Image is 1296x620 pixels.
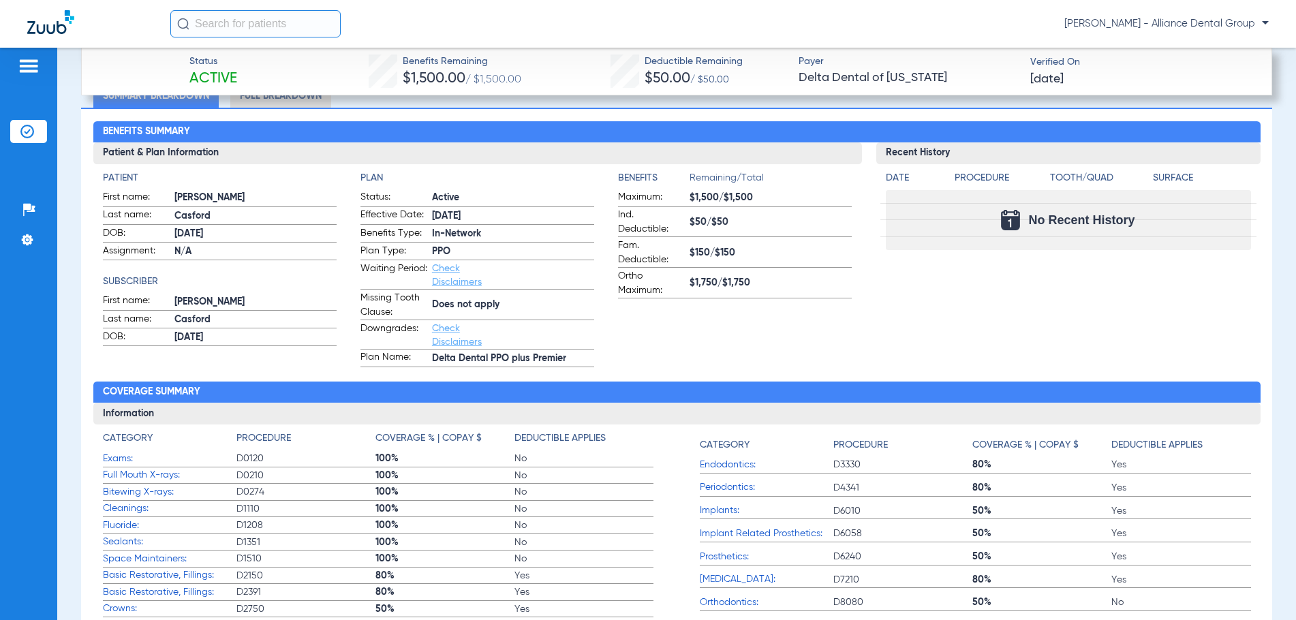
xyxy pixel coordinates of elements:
span: DOB: [103,226,170,243]
app-breakdown-title: Deductible Applies [1111,431,1250,456]
span: Implant Related Prosthetics: [700,527,833,541]
span: No Recent History [1028,213,1135,227]
span: 80% [972,458,1111,471]
span: 80% [972,481,1111,495]
span: No [514,518,653,532]
span: [DATE] [432,209,594,223]
h4: Benefits [618,171,690,185]
span: Status: [360,190,427,206]
span: 80% [972,573,1111,587]
span: $50.00 [645,72,690,86]
span: Ind. Deductible: [618,208,685,236]
span: 50% [972,504,1111,518]
span: $1,500.00 [403,72,465,86]
span: Ortho Maximum: [618,269,685,298]
span: Implants: [700,503,833,518]
app-breakdown-title: Deductible Applies [514,431,653,450]
span: D0120 [236,452,375,465]
h4: Patient [103,171,337,185]
app-breakdown-title: Benefits [618,171,690,190]
span: Casford [174,209,337,223]
span: 100% [375,469,514,482]
span: Active [432,191,594,205]
span: 80% [375,585,514,599]
img: Search Icon [177,18,189,30]
span: Yes [1111,527,1250,540]
span: $1,500/$1,500 [690,191,852,205]
span: D1510 [236,552,375,565]
span: No [514,485,653,499]
span: 100% [375,552,514,565]
h2: Coverage Summary [93,382,1261,403]
span: Benefits Type: [360,226,427,243]
span: Yes [514,569,653,583]
span: 100% [375,502,514,516]
span: 50% [972,527,1111,540]
span: Cleanings: [103,501,236,516]
h4: Procedure [955,171,1046,185]
span: Does not apply [432,298,594,312]
span: PPO [432,245,594,259]
span: Orthodontics: [700,595,833,610]
span: Active [189,69,237,89]
span: $50/$50 [690,215,852,230]
span: Delta Dental of [US_STATE] [799,69,1019,87]
h2: Benefits Summary [93,121,1261,143]
span: Payer [799,55,1019,69]
span: DOB: [103,330,170,346]
h4: Coverage % | Copay $ [972,438,1079,452]
span: D6010 [833,504,972,518]
span: Basic Restorative, Fillings: [103,568,236,583]
span: D1110 [236,502,375,516]
span: Assignment: [103,244,170,260]
span: D1208 [236,518,375,532]
span: Status [189,55,237,69]
span: Yes [514,585,653,599]
h3: Patient & Plan Information [93,142,862,164]
h4: Procedure [833,438,888,452]
span: D4341 [833,481,972,495]
app-breakdown-title: Coverage % | Copay $ [972,431,1111,456]
span: No [514,552,653,565]
span: $150/$150 [690,246,852,260]
span: 100% [375,452,514,465]
li: Summary Breakdown [93,84,219,108]
app-breakdown-title: Category [700,431,833,456]
h4: Plan [360,171,594,185]
span: Missing Tooth Clause: [360,291,427,320]
h4: Category [700,438,750,452]
span: / $50.00 [690,75,729,84]
span: $1,750/$1,750 [690,276,852,290]
h3: Information [93,403,1261,424]
span: Sealants: [103,535,236,549]
span: [DATE] [174,227,337,241]
span: D6058 [833,527,972,540]
span: Delta Dental PPO plus Premier [432,352,594,366]
span: No [514,502,653,516]
app-breakdown-title: Category [103,431,236,450]
li: Full Breakdown [230,84,331,108]
span: Casford [174,313,337,327]
img: Calendar [1001,210,1020,230]
span: 80% [375,569,514,583]
span: No [514,452,653,465]
span: / $1,500.00 [465,74,521,85]
span: Bitewing X-rays: [103,485,236,499]
h4: Tooth/Quad [1050,171,1148,185]
span: [DATE] [1030,71,1064,88]
span: No [1111,595,1250,609]
span: D2391 [236,585,375,599]
h4: Coverage % | Copay $ [375,431,482,446]
span: Effective Date: [360,208,427,224]
app-breakdown-title: Tooth/Quad [1050,171,1148,190]
span: [PERSON_NAME] [174,191,337,205]
app-breakdown-title: Surface [1153,171,1251,190]
h4: Subscriber [103,275,337,289]
input: Search for patients [170,10,341,37]
span: D2750 [236,602,375,616]
span: Basic Restorative, Fillings: [103,585,236,600]
app-breakdown-title: Procedure [955,171,1046,190]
